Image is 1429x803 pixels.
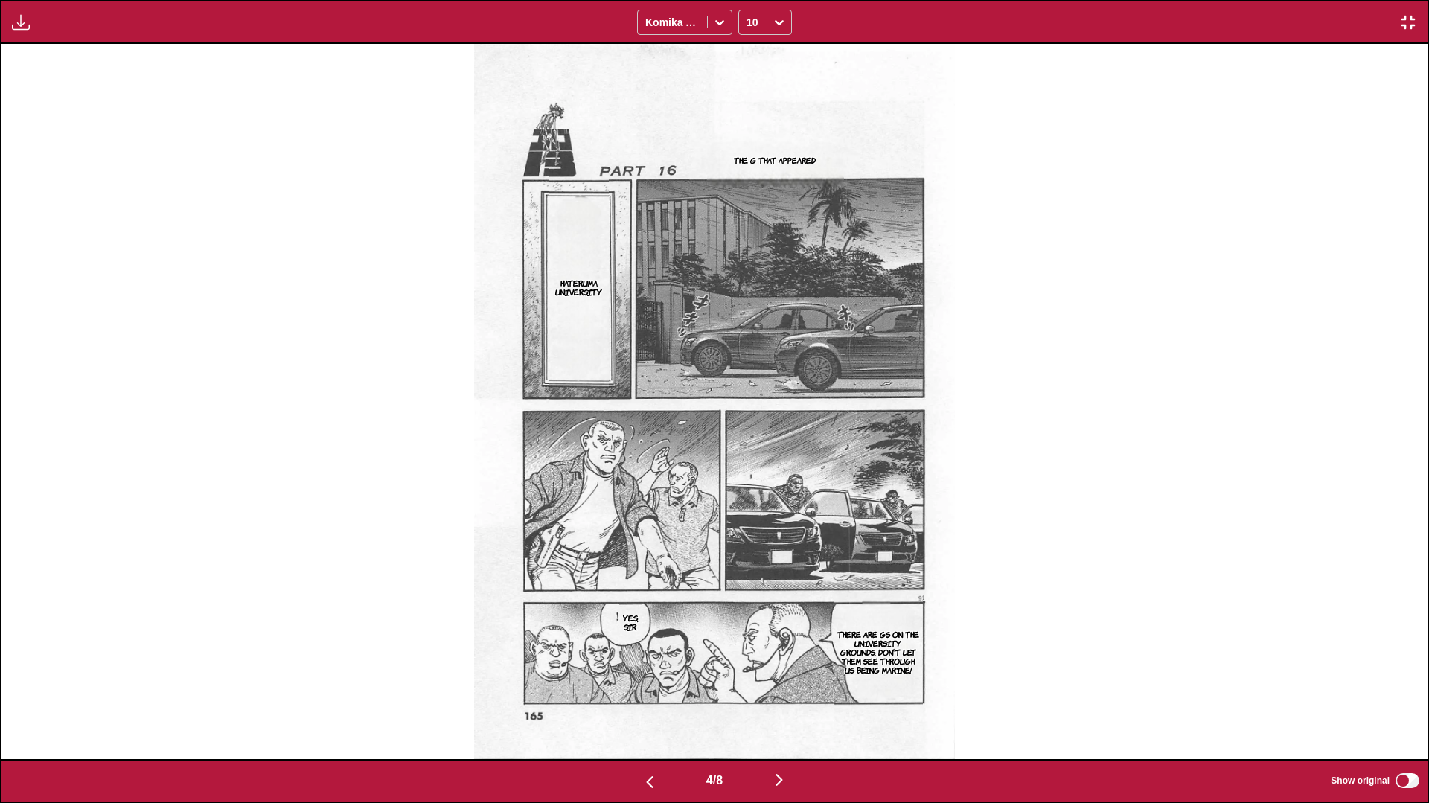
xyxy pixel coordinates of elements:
input: Show original [1396,773,1419,788]
p: Hateruma University [549,275,609,299]
p: There are Gs on the university grounds. Don't let them see through us being Marine! [834,627,923,677]
img: Manga Panel [474,44,955,759]
img: Download translated images [12,13,30,31]
p: Yes, sir. [619,610,642,634]
img: Next page [770,771,788,789]
p: The G that appeared [731,153,819,167]
span: 4 / 8 [706,774,723,787]
img: Previous page [641,773,659,791]
span: Show original [1331,775,1390,786]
